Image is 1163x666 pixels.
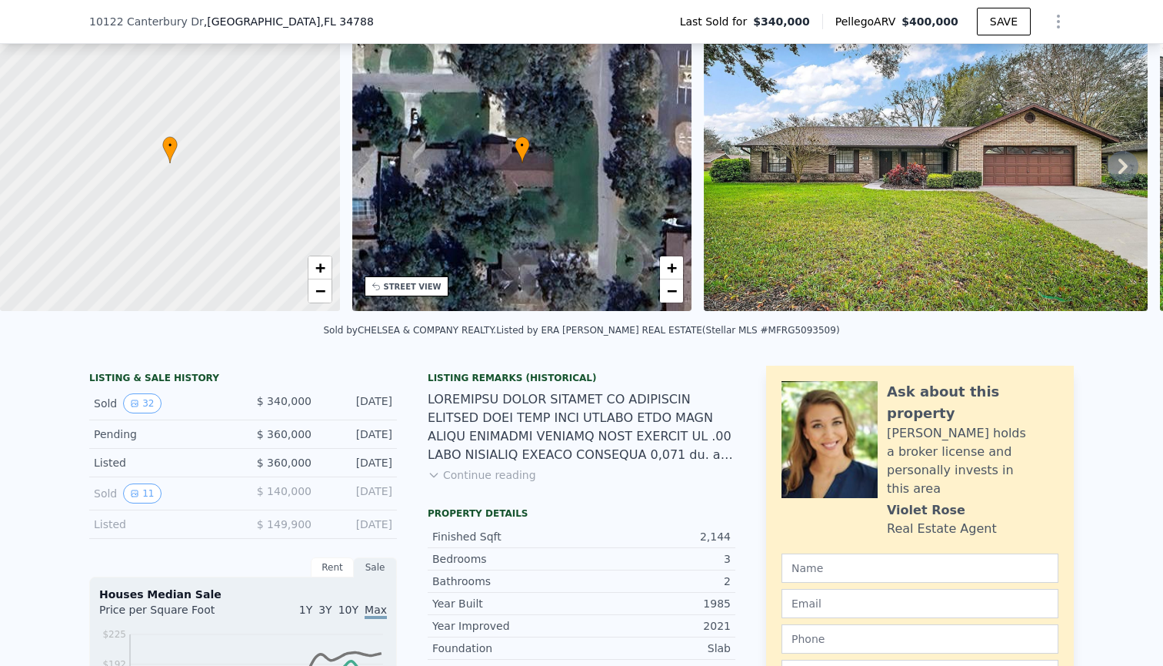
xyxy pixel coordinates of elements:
[887,381,1058,424] div: Ask about this property
[123,484,161,504] button: View historical data
[753,14,810,29] span: $340,000
[89,372,397,387] div: LISTING & SALE HISTORY
[102,629,126,640] tspan: $225
[299,604,312,616] span: 1Y
[123,393,161,413] button: View historical data
[99,602,243,627] div: Price per Square Foot
[835,14,902,29] span: Pellego ARV
[432,551,581,567] div: Bedrooms
[432,618,581,634] div: Year Improved
[324,427,392,442] div: [DATE]
[94,455,231,470] div: Listed
[94,517,231,532] div: Listed
[581,641,731,656] div: Slab
[428,467,536,483] button: Continue reading
[257,428,312,440] span: $ 360,000
[667,258,677,277] span: +
[428,390,735,464] div: LOREMIPSU DOLOR SITAMET CO ADIPISCIN ELITSED DOEI TEMP INCI UTLABO ETDO MAGN ALIQU ENIMADMI VENIA...
[977,8,1031,35] button: SAVE
[323,325,496,336] div: Sold by CHELSEA & COMPANY REALTY .
[432,596,581,611] div: Year Built
[581,574,731,589] div: 2
[660,256,683,279] a: Zoom in
[365,604,387,619] span: Max
[324,393,392,413] div: [DATE]
[428,372,735,384] div: Listing Remarks (Historical)
[384,281,442,293] div: STREET VIEW
[94,484,231,504] div: Sold
[315,281,325,300] span: −
[496,325,839,336] div: Listed by ERA [PERSON_NAME] REAL ESTATE (Stellar MLS #MFRG5093509)
[308,279,332,303] a: Zoom out
[257,395,312,407] span: $ 340,000
[667,281,677,300] span: −
[515,139,530,152] span: •
[315,258,325,277] span: +
[581,529,731,544] div: 2,144
[257,518,312,530] span: $ 149,900
[320,15,373,28] span: , FL 34788
[581,551,731,567] div: 3
[581,618,731,634] div: 2021
[428,507,735,520] div: Property details
[162,136,178,163] div: •
[308,256,332,279] a: Zoom in
[94,393,231,413] div: Sold
[781,554,1058,583] input: Name
[581,596,731,611] div: 1985
[338,604,358,616] span: 10Y
[781,589,1058,618] input: Email
[515,136,530,163] div: •
[354,557,397,577] div: Sale
[432,529,581,544] div: Finished Sqft
[680,14,754,29] span: Last Sold for
[887,501,965,520] div: Violet Rose
[324,517,392,532] div: [DATE]
[204,14,374,29] span: , [GEOGRAPHIC_DATA]
[781,624,1058,654] input: Phone
[660,279,683,303] a: Zoom out
[432,641,581,656] div: Foundation
[324,484,392,504] div: [DATE]
[311,557,354,577] div: Rent
[257,485,312,497] span: $ 140,000
[901,15,958,28] span: $400,000
[162,139,178,152] span: •
[89,14,204,29] span: 10122 Canterbury Dr
[432,574,581,589] div: Bathrooms
[324,455,392,470] div: [DATE]
[318,604,332,616] span: 3Y
[887,520,997,538] div: Real Estate Agent
[94,427,231,442] div: Pending
[704,15,1147,311] img: Sale: 146880713 Parcel: 62097859
[1043,6,1074,37] button: Show Options
[99,587,387,602] div: Houses Median Sale
[257,457,312,469] span: $ 360,000
[887,424,1058,498] div: [PERSON_NAME] holds a broker license and personally invests in this area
